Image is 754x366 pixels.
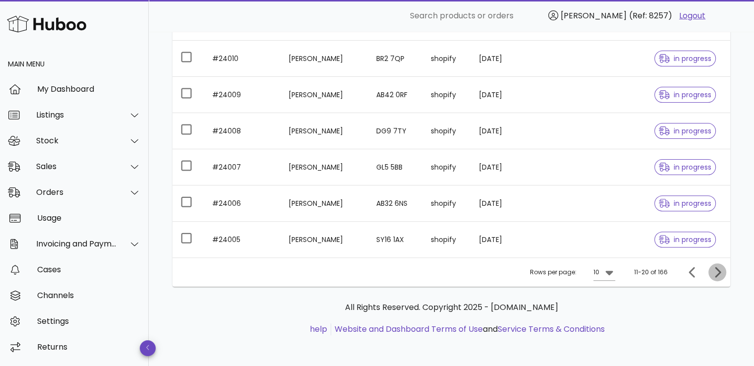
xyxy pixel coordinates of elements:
td: #24005 [204,222,281,257]
div: Rows per page: [530,258,615,287]
p: All Rights Reserved. Copyright 2025 - [DOMAIN_NAME] [180,302,722,313]
div: Usage [37,213,141,223]
img: Huboo Logo [7,13,86,35]
span: in progress [659,55,711,62]
td: BR2 7QP [368,41,422,77]
span: [PERSON_NAME] [561,10,627,21]
td: [DATE] [471,41,538,77]
td: shopify [423,77,471,113]
td: AB32 6NS [368,185,422,222]
td: #24009 [204,77,281,113]
td: #24010 [204,41,281,77]
td: [PERSON_NAME] [281,185,369,222]
td: GL5 5BB [368,149,422,185]
span: in progress [659,91,711,98]
td: [DATE] [471,77,538,113]
span: in progress [659,164,711,171]
div: My Dashboard [37,84,141,94]
div: Channels [37,291,141,300]
span: in progress [659,200,711,207]
a: Service Terms & Conditions [498,323,605,335]
span: in progress [659,236,711,243]
td: SY16 1AX [368,222,422,257]
td: shopify [423,149,471,185]
td: AB42 0RF [368,77,422,113]
a: Logout [679,10,705,22]
td: #24007 [204,149,281,185]
button: Next page [708,263,726,281]
td: #24006 [204,185,281,222]
td: shopify [423,222,471,257]
td: [DATE] [471,149,538,185]
td: [DATE] [471,222,538,257]
span: in progress [659,127,711,134]
td: DG9 7TY [368,113,422,149]
td: [PERSON_NAME] [281,222,369,257]
td: [PERSON_NAME] [281,149,369,185]
div: Orders [36,187,117,197]
a: Website and Dashboard Terms of Use [335,323,483,335]
td: [DATE] [471,185,538,222]
div: 10 [593,268,599,277]
td: #24008 [204,113,281,149]
td: [PERSON_NAME] [281,113,369,149]
div: Sales [36,162,117,171]
td: shopify [423,185,471,222]
div: Returns [37,342,141,352]
div: Invoicing and Payments [36,239,117,248]
div: Listings [36,110,117,120]
td: [PERSON_NAME] [281,41,369,77]
div: 11-20 of 166 [634,268,668,277]
span: (Ref: 8257) [629,10,672,21]
li: and [331,323,605,335]
div: Cases [37,265,141,274]
a: help [310,323,327,335]
div: Settings [37,316,141,326]
div: 10Rows per page: [593,264,615,280]
div: Stock [36,136,117,145]
td: [DATE] [471,113,538,149]
td: shopify [423,113,471,149]
td: [PERSON_NAME] [281,77,369,113]
button: Previous page [684,263,701,281]
td: shopify [423,41,471,77]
